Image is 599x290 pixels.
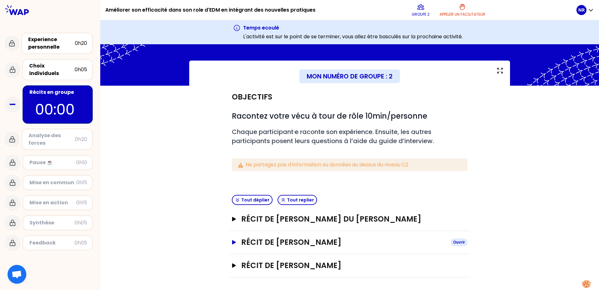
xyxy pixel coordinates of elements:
[451,239,467,246] div: Ouvrir
[437,1,488,19] button: Appeler un facilitateur
[232,111,427,121] span: Racontez votre vécu à tour de rôle 10min/personne
[232,214,467,224] button: Récit de [PERSON_NAME] DU [PERSON_NAME]
[75,66,87,73] div: 0h05
[75,219,87,227] div: 0h05
[29,219,75,227] div: Synthèse
[76,199,87,207] div: 0h15
[75,239,87,247] div: 0h05
[29,199,76,207] div: Mise en action
[576,5,594,15] button: NR
[243,24,463,32] h3: Temps ecoulé
[8,265,26,284] div: Ouvrir le chat
[578,7,585,13] p: NR
[246,161,462,169] p: Ne partagez pas d’information ou données au dessus du niveau C2
[35,99,80,121] p: 00:00
[232,127,434,145] span: Chaque participant·e raconte son expérience. Ensuite, les autres participants posent leurs questi...
[29,132,75,147] div: Analyse des forces
[76,159,87,166] div: 0h10
[28,36,75,51] div: Experience personnelle
[409,1,432,19] button: Groupe 2
[232,260,467,271] button: Récit de [PERSON_NAME]
[29,239,75,247] div: Feedback
[241,260,445,271] h3: Récit de [PERSON_NAME]
[241,214,445,224] h3: Récit de [PERSON_NAME] DU [PERSON_NAME]
[75,136,87,143] div: 0h20
[232,195,273,205] button: Tout déplier
[412,12,430,17] p: Groupe 2
[29,159,76,166] div: Pause ☕️
[243,33,463,40] p: L'activité est sur le point de se terminer, vous allez être basculés sur la prochaine activité.
[232,92,272,102] h2: Objectifs
[241,237,445,247] h3: Récit de [PERSON_NAME]
[232,237,467,247] button: Récit de [PERSON_NAME]Ouvrir
[440,12,485,17] p: Appeler un facilitateur
[29,89,87,96] div: Récits en groupe
[75,40,87,47] div: 0h20
[29,62,75,77] div: Choix individuels
[29,179,76,186] div: Mise en commun
[76,179,87,186] div: 0h15
[299,69,400,83] div: Mon numéro de groupe : 2
[278,195,317,205] button: Tout replier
